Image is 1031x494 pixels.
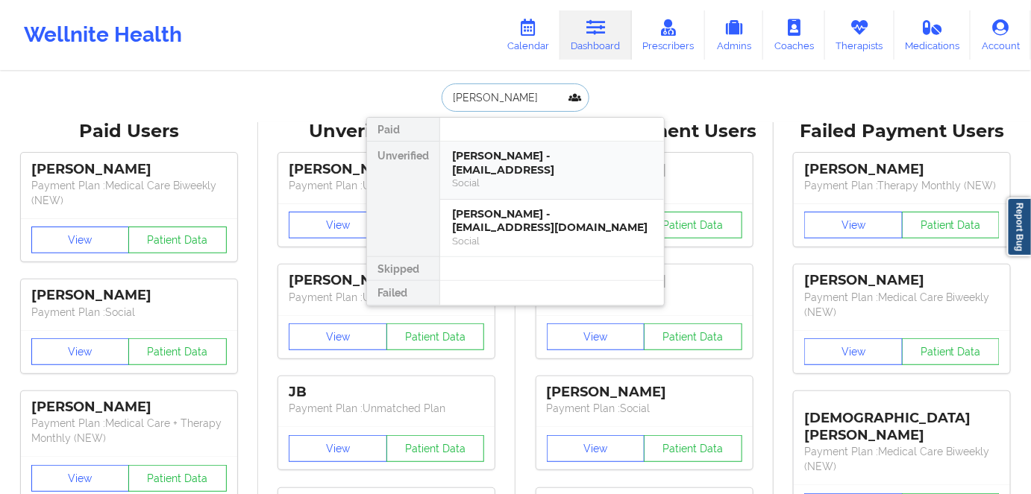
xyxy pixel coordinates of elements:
[269,120,506,143] div: Unverified Users
[386,323,485,350] button: Patient Data
[804,178,1000,193] p: Payment Plan : Therapy Monthly (NEW)
[128,227,227,253] button: Patient Data
[289,178,484,193] p: Payment Plan : Unmatched Plan
[644,435,742,462] button: Patient Data
[1007,197,1031,256] a: Report Bug
[804,212,903,238] button: View
[31,287,227,304] div: [PERSON_NAME]
[289,161,484,178] div: [PERSON_NAME]
[452,177,652,189] div: Social
[128,465,227,492] button: Patient Data
[128,338,227,365] button: Patient Data
[367,257,439,281] div: Skipped
[452,207,652,235] div: [PERSON_NAME] - [EMAIL_ADDRESS][DOMAIN_NAME]
[289,212,387,238] button: View
[289,323,387,350] button: View
[825,10,894,60] a: Therapists
[902,338,1000,365] button: Patient Data
[547,384,742,401] div: [PERSON_NAME]
[31,227,130,253] button: View
[804,272,1000,289] div: [PERSON_NAME]
[31,338,130,365] button: View
[644,212,742,238] button: Patient Data
[289,401,484,416] p: Payment Plan : Unmatched Plan
[289,290,484,305] p: Payment Plan : Unmatched Plan
[367,118,439,142] div: Paid
[632,10,706,60] a: Prescribers
[367,281,439,305] div: Failed
[804,290,1000,320] p: Payment Plan : Medical Care Biweekly (NEW)
[705,10,763,60] a: Admins
[452,235,652,247] div: Social
[804,444,1000,474] p: Payment Plan : Medical Care Biweekly (NEW)
[560,10,632,60] a: Dashboard
[289,272,484,289] div: [PERSON_NAME]
[804,338,903,365] button: View
[547,401,742,416] p: Payment Plan : Social
[31,416,227,446] p: Payment Plan : Medical Care + Therapy Monthly (NEW)
[31,465,130,492] button: View
[496,10,560,60] a: Calendar
[289,435,387,462] button: View
[547,435,645,462] button: View
[804,399,1000,444] div: [DEMOGRAPHIC_DATA][PERSON_NAME]
[386,435,485,462] button: Patient Data
[31,399,227,416] div: [PERSON_NAME]
[10,120,248,143] div: Paid Users
[894,10,971,60] a: Medications
[644,323,742,350] button: Patient Data
[367,142,439,257] div: Unverified
[31,161,227,178] div: [PERSON_NAME]
[902,212,1000,238] button: Patient Data
[31,305,227,320] p: Payment Plan : Social
[763,10,825,60] a: Coaches
[971,10,1031,60] a: Account
[452,149,652,177] div: [PERSON_NAME] - [EMAIL_ADDRESS]
[804,161,1000,178] div: [PERSON_NAME]
[547,323,645,350] button: View
[31,178,227,208] p: Payment Plan : Medical Care Biweekly (NEW)
[289,384,484,401] div: JB
[784,120,1021,143] div: Failed Payment Users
